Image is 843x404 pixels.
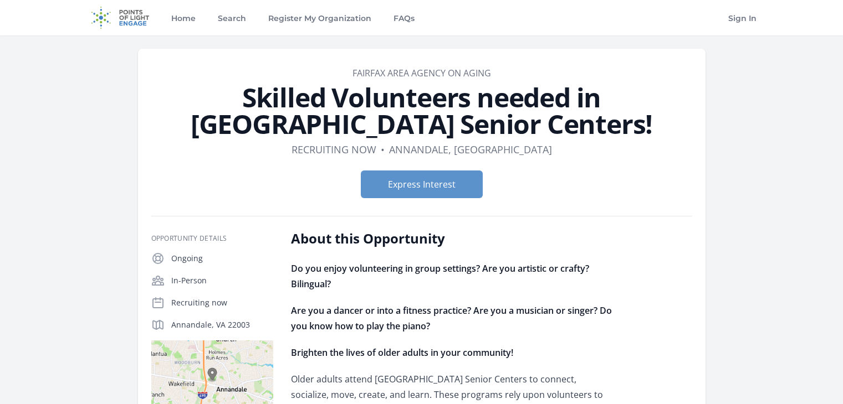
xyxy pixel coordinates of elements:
dd: Annandale, [GEOGRAPHIC_DATA] [389,142,552,157]
div: • [381,142,385,157]
h3: Opportunity Details [151,234,273,243]
p: Annandale, VA 22003 [171,319,273,330]
p: In-Person [171,275,273,286]
strong: Brighten the lives of older adults in your community! [291,346,513,359]
p: Recruiting now [171,297,273,308]
h2: About this Opportunity [291,230,615,247]
dd: Recruiting now [292,142,376,157]
p: Ongoing [171,253,273,264]
strong: Do you enjoy volunteering in group settings? Are you artistic or crafty? Bilingual? [291,262,589,290]
button: Express Interest [361,170,483,198]
strong: Are you a dancer or into a fitness practice? Are you a musician or singer? Do you know how to pla... [291,304,612,332]
h1: Skilled Volunteers needed in [GEOGRAPHIC_DATA] Senior Centers! [151,84,692,137]
a: Fairfax Area Agency on Aging [352,67,491,79]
